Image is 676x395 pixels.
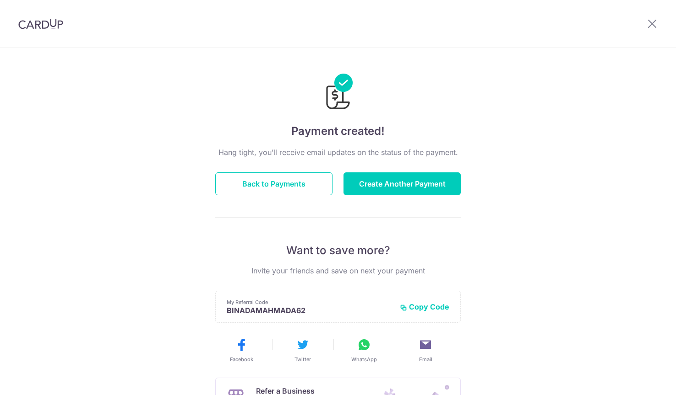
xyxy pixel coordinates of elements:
[215,265,461,276] p: Invite your friends and save on next your payment
[18,18,63,29] img: CardUp
[215,172,333,195] button: Back to Payments
[215,147,461,158] p: Hang tight, you’ll receive email updates on the status of the payment.
[351,356,377,363] span: WhatsApp
[276,337,330,363] button: Twitter
[214,337,268,363] button: Facebook
[400,302,449,311] button: Copy Code
[337,337,391,363] button: WhatsApp
[227,306,393,315] p: BINADAMAHMADA62
[230,356,253,363] span: Facebook
[215,243,461,258] p: Want to save more?
[215,123,461,139] h4: Payment created!
[419,356,432,363] span: Email
[227,299,393,306] p: My Referral Code
[398,337,452,363] button: Email
[294,356,311,363] span: Twitter
[343,172,461,195] button: Create Another Payment
[323,74,353,112] img: Payments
